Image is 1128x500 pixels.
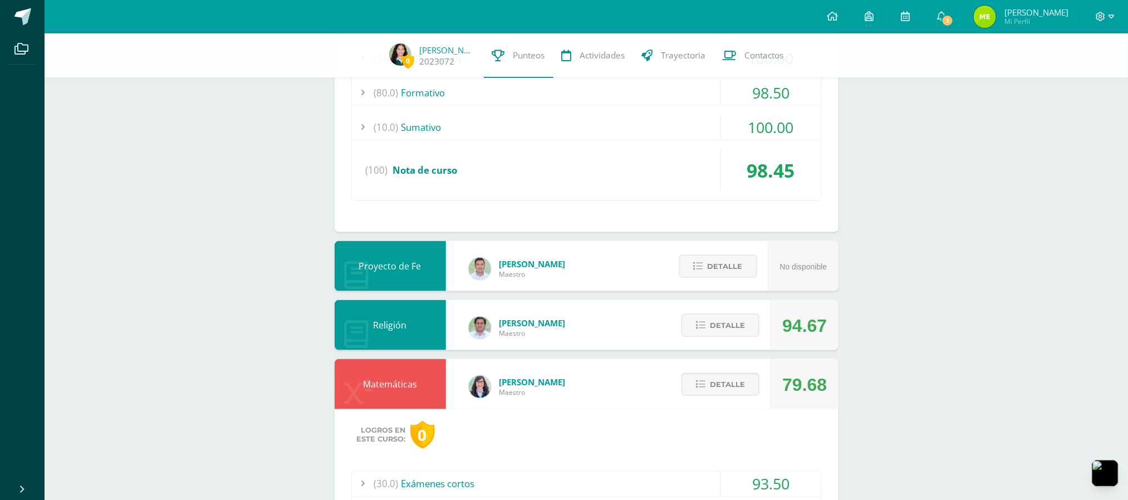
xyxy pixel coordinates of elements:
img: 05fc99470b6b8232ca6bd7819607359e.png [389,43,411,66]
div: 98.50 [721,80,821,105]
div: 98.45 [721,149,821,192]
span: Punteos [513,50,545,61]
span: 0 [402,54,414,68]
div: Exámenes cortos [352,472,821,497]
div: 93.50 [721,472,821,497]
img: cc8173afdae23698f602c22063f262d2.png [974,6,996,28]
span: Detalle [708,256,743,277]
span: Maestro [499,388,566,397]
img: 01c6c64f30021d4204c203f22eb207bb.png [469,376,491,398]
span: Contactos [745,50,784,61]
span: Nota de curso [393,164,458,177]
span: Mi Perfil [1004,17,1068,26]
div: Formativo [352,80,821,105]
div: Religión [335,300,446,350]
span: Detalle [710,315,745,336]
span: Logros en este curso: [357,426,406,444]
button: Detalle [681,373,759,396]
button: Detalle [679,255,757,278]
div: 79.68 [782,360,827,410]
span: (100) [366,149,388,192]
span: (80.0) [374,80,399,105]
div: 0 [410,421,435,449]
span: Detalle [710,374,745,395]
div: 100.00 [721,115,821,140]
span: Maestro [499,329,566,338]
span: Maestro [499,269,566,279]
span: (30.0) [374,472,399,497]
span: [PERSON_NAME] [1004,7,1068,18]
a: Actividades [553,33,634,78]
div: 94.67 [782,301,827,351]
span: Trayectoria [661,50,706,61]
a: [PERSON_NAME] [420,45,475,56]
img: 585d333ccf69bb1c6e5868c8cef08dba.png [469,258,491,280]
a: Contactos [714,33,792,78]
a: 2023072 [420,56,455,67]
img: f767cae2d037801592f2ba1a5db71a2a.png [469,317,491,339]
a: Punteos [484,33,553,78]
span: 1 [941,14,954,27]
span: [PERSON_NAME] [499,376,566,388]
span: [PERSON_NAME] [499,258,566,269]
div: Sumativo [352,115,821,140]
button: Detalle [681,314,759,337]
a: Trayectoria [634,33,714,78]
span: No disponible [780,262,827,271]
div: Matemáticas [335,359,446,409]
span: (10.0) [374,115,399,140]
span: Actividades [580,50,625,61]
div: Proyecto de Fe [335,241,446,291]
span: [PERSON_NAME] [499,317,566,329]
